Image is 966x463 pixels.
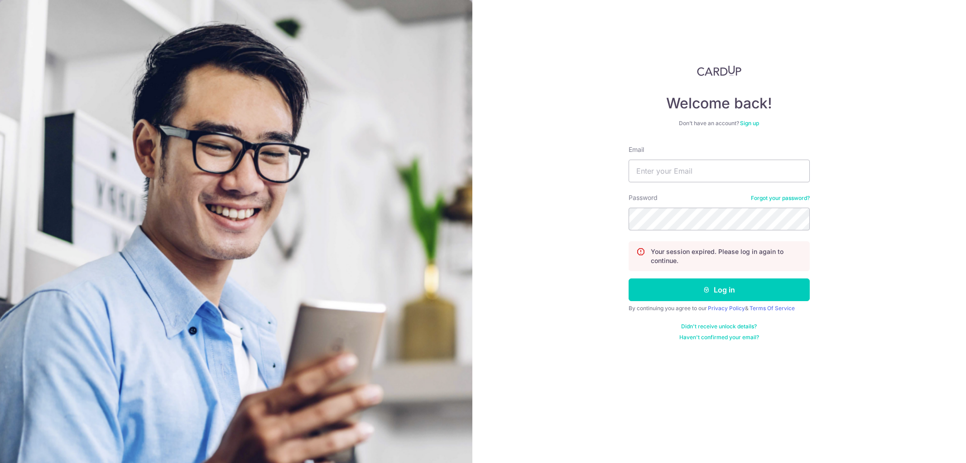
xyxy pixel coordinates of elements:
button: Log in [629,278,810,301]
a: Terms Of Service [750,305,795,312]
a: Haven't confirmed your email? [679,334,759,341]
a: Forgot your password? [751,195,810,202]
img: CardUp Logo [697,65,741,76]
input: Enter your Email [629,160,810,182]
h4: Welcome back! [629,94,810,112]
a: Privacy Policy [708,305,745,312]
div: Don’t have an account? [629,120,810,127]
a: Didn't receive unlock details? [681,323,757,330]
label: Email [629,145,644,154]
div: By continuing you agree to our & [629,305,810,312]
a: Sign up [740,120,759,127]
label: Password [629,193,658,202]
p: Your session expired. Please log in again to continue. [651,247,802,265]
